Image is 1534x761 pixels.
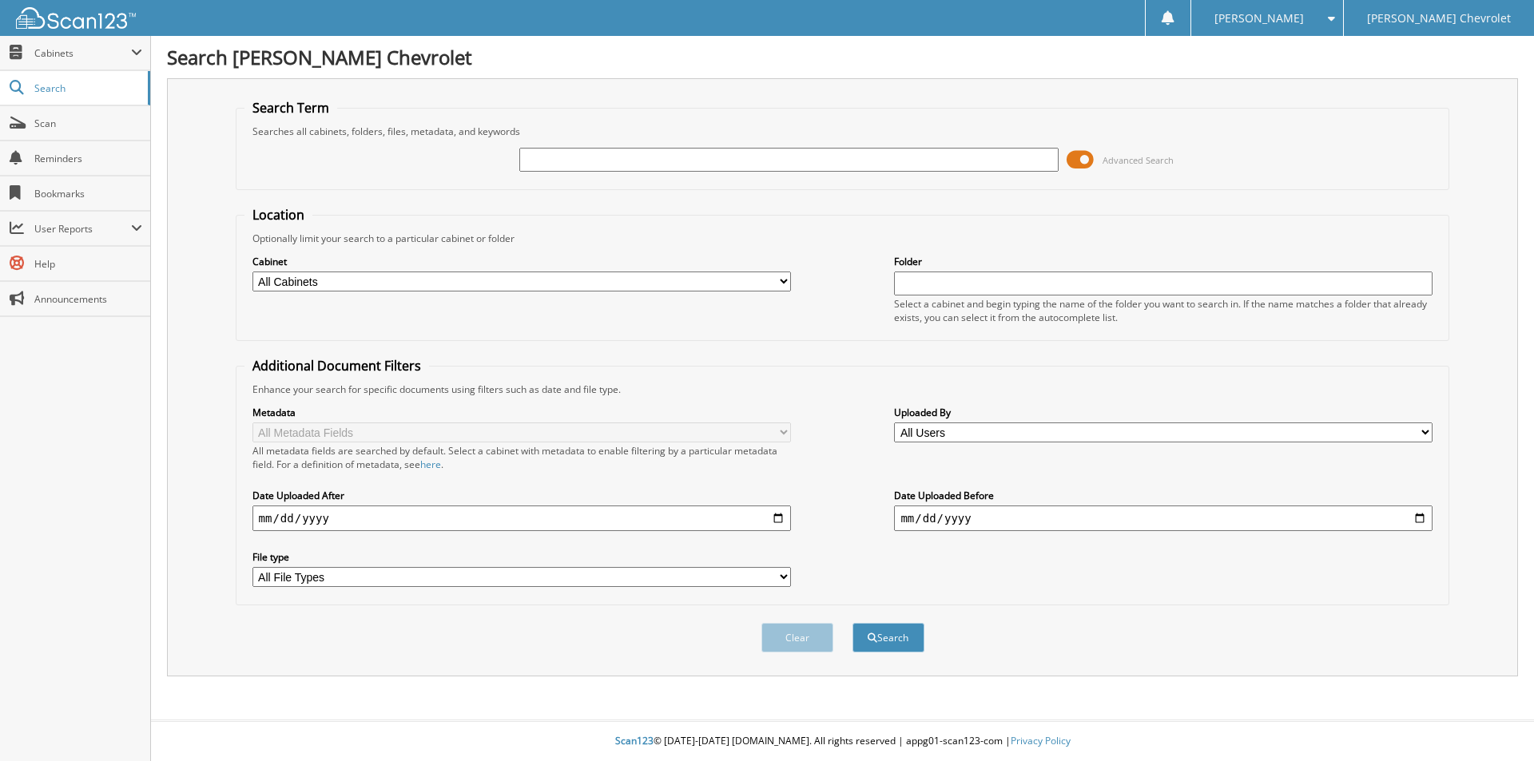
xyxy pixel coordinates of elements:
[252,489,791,502] label: Date Uploaded After
[244,99,337,117] legend: Search Term
[34,46,131,60] span: Cabinets
[16,7,136,29] img: scan123-logo-white.svg
[34,81,140,95] span: Search
[1214,14,1304,23] span: [PERSON_NAME]
[894,297,1433,324] div: Select a cabinet and begin typing the name of the folder you want to search in. If the name match...
[34,292,142,306] span: Announcements
[34,257,142,271] span: Help
[34,152,142,165] span: Reminders
[894,255,1433,268] label: Folder
[1011,734,1071,747] a: Privacy Policy
[34,187,142,200] span: Bookmarks
[244,206,312,224] legend: Location
[420,458,441,471] a: here
[252,406,791,419] label: Metadata
[167,44,1518,70] h1: Search [PERSON_NAME] Chevrolet
[151,722,1534,761] div: © [DATE]-[DATE] [DOMAIN_NAME]. All rights reserved | appg01-scan123-com |
[894,489,1433,502] label: Date Uploaded Before
[852,623,924,652] button: Search
[244,357,429,375] legend: Additional Document Filters
[1454,684,1534,761] iframe: Chat Widget
[252,444,791,471] div: All metadata fields are searched by default. Select a cabinet with metadata to enable filtering b...
[252,255,791,268] label: Cabinet
[894,505,1433,531] input: end
[34,222,131,236] span: User Reports
[252,550,791,564] label: File type
[34,117,142,130] span: Scan
[244,232,1441,245] div: Optionally limit your search to a particular cabinet or folder
[244,382,1441,396] div: Enhance your search for specific documents using filters such as date and file type.
[1367,14,1511,23] span: [PERSON_NAME] Chevrolet
[615,734,654,747] span: Scan123
[894,406,1433,419] label: Uploaded By
[761,623,833,652] button: Clear
[244,125,1441,138] div: Searches all cabinets, folders, files, metadata, and keywords
[252,505,791,531] input: start
[1103,154,1174,166] span: Advanced Search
